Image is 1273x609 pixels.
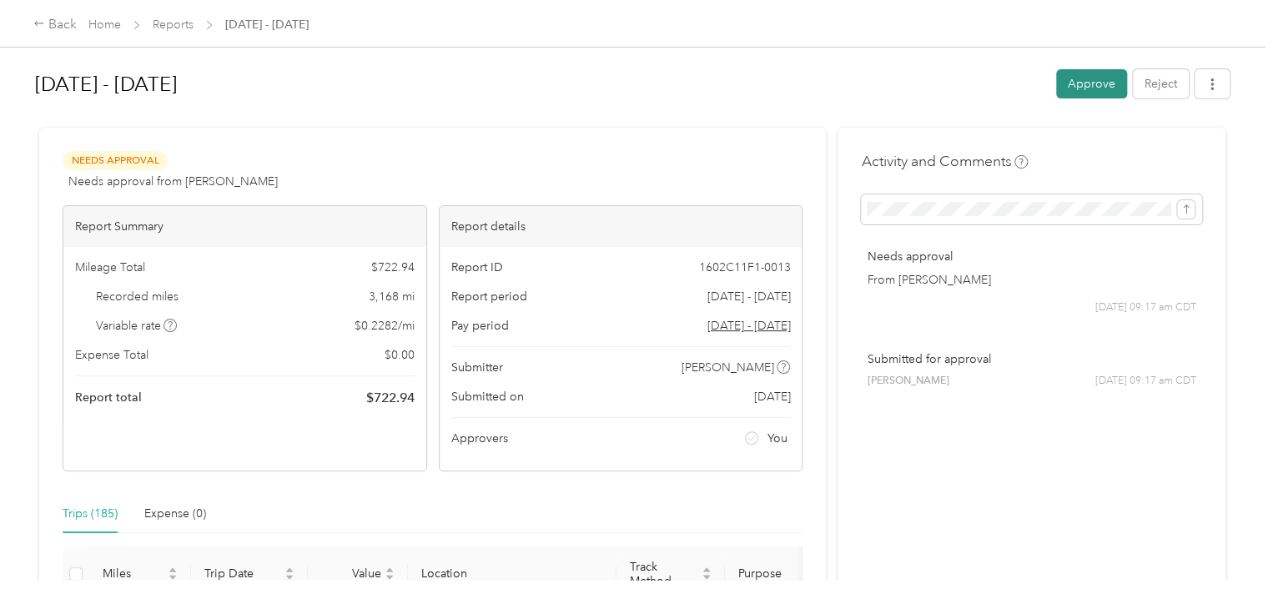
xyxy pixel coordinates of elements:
span: Pay period [451,317,509,335]
th: Trip Date [191,546,308,602]
span: $ 0.2282 / mi [355,317,415,335]
a: Reports [153,18,194,32]
span: [DATE] [753,388,790,405]
span: caret-down [702,572,712,582]
span: 3,168 mi [369,288,415,305]
span: Needs Approval [63,151,168,170]
span: Purpose [738,566,823,581]
span: $ 722.94 [371,259,415,276]
div: Trips (185) [63,505,118,523]
span: caret-up [284,565,294,575]
button: Approve [1056,69,1127,98]
span: caret-down [385,572,395,582]
span: [DATE] 09:17 am CDT [1095,300,1196,315]
span: Variable rate [96,317,178,335]
span: [PERSON_NAME] [682,359,774,376]
span: caret-up [168,565,178,575]
p: Needs approval [867,248,1196,265]
th: Miles [89,546,191,602]
th: Value [308,546,408,602]
div: Report details [440,206,803,247]
span: Needs approval from [PERSON_NAME] [68,173,278,190]
span: $ 0.00 [385,346,415,364]
th: Location [408,546,616,602]
span: Submitted on [451,388,524,405]
span: $ 722.94 [366,388,415,408]
span: Value [321,566,381,581]
a: Home [88,18,121,32]
span: Mileage Total [75,259,145,276]
span: [DATE] - [DATE] [707,288,790,305]
div: Expense (0) [144,505,206,523]
h1: Sep 1 - 30, 2025 [35,64,1044,104]
th: Track Method [616,546,725,602]
p: From [PERSON_NAME] [867,271,1196,289]
span: Report ID [451,259,503,276]
span: You [767,430,787,447]
span: Expense Total [75,346,148,364]
span: [DATE] 09:17 am CDT [1095,374,1196,389]
h4: Activity and Comments [861,151,1028,172]
p: Submitted for approval [867,350,1196,368]
iframe: Everlance-gr Chat Button Frame [1180,516,1273,609]
span: caret-up [385,565,395,575]
span: [DATE] - [DATE] [225,16,309,33]
th: Purpose [725,546,850,602]
button: Reject [1133,69,1189,98]
span: Approvers [451,430,508,447]
span: Track Method [630,560,698,588]
span: Go to pay period [707,317,790,335]
span: Trip Date [204,566,281,581]
span: Submitter [451,359,503,376]
span: caret-up [702,565,712,575]
span: Report period [451,288,527,305]
div: Back [33,15,77,35]
span: Miles [103,566,164,581]
span: caret-down [284,572,294,582]
div: Report Summary [63,206,426,247]
span: [PERSON_NAME] [867,374,948,389]
span: 1602C11F1-0013 [698,259,790,276]
span: Recorded miles [96,288,179,305]
span: Report total [75,389,142,406]
span: caret-down [168,572,178,582]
